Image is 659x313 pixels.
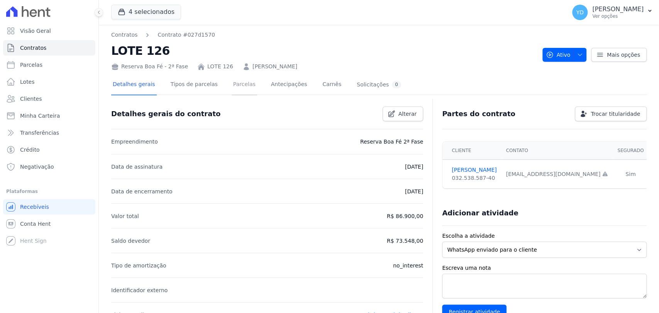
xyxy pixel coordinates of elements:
button: Ativo [542,48,587,62]
a: Visão Geral [3,23,95,39]
a: Contrato #027d1570 [158,31,215,39]
a: Parcelas [3,57,95,73]
div: Plataformas [6,187,92,196]
a: Mais opções [591,48,647,62]
p: [DATE] [405,162,423,171]
p: Saldo devedor [111,236,150,245]
a: Crédito [3,142,95,157]
p: R$ 73.548,00 [387,236,423,245]
a: Trocar titularidade [575,107,647,121]
a: Carnês [321,75,343,95]
a: Conta Hent [3,216,95,232]
p: Data de encerramento [111,187,173,196]
button: 4 selecionados [111,5,181,19]
a: Clientes [3,91,95,107]
label: Escreva uma nota [442,264,647,272]
a: Tipos de parcelas [169,75,219,95]
p: R$ 86.900,00 [387,211,423,221]
p: Valor total [111,211,139,221]
a: Lotes [3,74,95,90]
div: [EMAIL_ADDRESS][DOMAIN_NAME] [506,170,608,178]
span: Trocar titularidade [591,110,640,118]
span: Conta Hent [20,220,51,228]
p: Empreendimento [111,137,158,146]
p: no_interest [393,261,423,270]
th: Segurado [613,142,648,160]
span: Ativo [546,48,571,62]
span: Crédito [20,146,40,154]
a: Contratos [3,40,95,56]
h3: Partes do contrato [442,109,515,118]
div: Reserva Boa Fé - 2ª Fase [111,63,188,71]
a: Detalhes gerais [111,75,157,95]
div: Solicitações [357,81,401,88]
a: Solicitações0 [355,75,403,95]
span: Visão Geral [20,27,51,35]
nav: Breadcrumb [111,31,536,39]
p: Reserva Boa Fé 2ª Fase [360,137,423,146]
span: Mais opções [607,51,640,59]
p: Data de assinatura [111,162,163,171]
p: Ver opções [592,13,644,19]
p: [PERSON_NAME] [592,5,644,13]
a: Negativação [3,159,95,174]
span: Lotes [20,78,35,86]
span: Alterar [398,110,417,118]
th: Cliente [442,142,501,160]
p: [DATE] [405,187,423,196]
span: Transferências [20,129,59,137]
span: Minha Carteira [20,112,60,120]
nav: Breadcrumb [111,31,215,39]
span: Negativação [20,163,54,171]
span: YD [576,10,583,15]
h3: Detalhes gerais do contrato [111,109,220,118]
a: LOTE 126 [207,63,233,71]
th: Contato [501,142,613,160]
div: 032.538.587-40 [452,174,496,182]
div: 0 [392,81,401,88]
a: [PERSON_NAME] [452,166,496,174]
button: YD [PERSON_NAME] Ver opções [566,2,659,23]
a: Antecipações [269,75,309,95]
a: Alterar [383,107,424,121]
h3: Adicionar atividade [442,208,518,218]
a: Parcelas [232,75,257,95]
a: Transferências [3,125,95,140]
span: Clientes [20,95,42,103]
span: Parcelas [20,61,42,69]
label: Escolha a atividade [442,232,647,240]
a: [PERSON_NAME] [252,63,297,71]
p: Identificador externo [111,286,168,295]
a: Contratos [111,31,137,39]
h2: LOTE 126 [111,42,536,59]
p: Tipo de amortização [111,261,166,270]
span: Contratos [20,44,46,52]
a: Recebíveis [3,199,95,215]
a: Minha Carteira [3,108,95,124]
td: Sim [613,160,648,189]
span: Recebíveis [20,203,49,211]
